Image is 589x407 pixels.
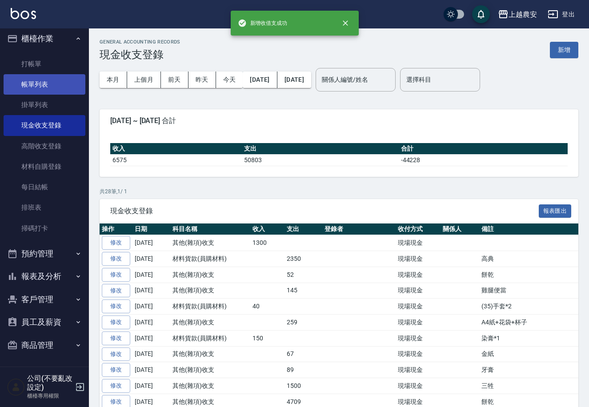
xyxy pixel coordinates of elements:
td: 現場現金 [396,251,441,267]
a: 修改 [102,379,130,393]
th: 收入 [110,143,242,155]
a: 高階收支登錄 [4,136,85,156]
td: [DATE] [132,378,170,394]
a: 修改 [102,299,130,313]
button: [DATE] [277,72,311,88]
button: 客戶管理 [4,288,85,311]
td: 材料貨款(員購材料) [170,251,250,267]
p: 共 28 筆, 1 / 1 [100,188,578,196]
button: 前天 [161,72,188,88]
button: 上個月 [127,72,161,88]
td: [DATE] [132,362,170,378]
td: 現場現金 [396,299,441,315]
td: 145 [284,283,322,299]
a: 掃碼打卡 [4,218,85,239]
button: 員工及薪資 [4,311,85,334]
span: 現金收支登錄 [110,207,539,215]
a: 現金收支登錄 [4,115,85,136]
a: 材料自購登錄 [4,156,85,177]
td: [DATE] [132,267,170,283]
td: [DATE] [132,251,170,267]
td: 現場現金 [396,235,441,251]
td: 150 [250,330,284,346]
td: 現場現金 [396,362,441,378]
td: 2350 [284,251,322,267]
span: 新增收借支成功 [238,19,288,28]
td: 其他(雜項)收支 [170,346,250,362]
a: 修改 [102,347,130,361]
button: close [336,13,355,33]
th: 收入 [250,223,284,235]
button: 櫃檯作業 [4,27,85,50]
p: 櫃檯專用權限 [27,392,72,400]
th: 支出 [284,223,322,235]
th: 合計 [399,143,568,155]
td: 其他(雜項)收支 [170,235,250,251]
td: [DATE] [132,235,170,251]
td: 材料貨款(員購材料) [170,330,250,346]
td: 其他(雜項)收支 [170,378,250,394]
a: 打帳單 [4,54,85,74]
span: [DATE] ~ [DATE] 合計 [110,116,568,125]
button: 登出 [544,6,578,23]
a: 每日結帳 [4,177,85,197]
button: 商品管理 [4,334,85,357]
td: 52 [284,267,322,283]
td: [DATE] [132,283,170,299]
h5: 公司(不要亂改設定) [27,374,72,392]
a: 帳單列表 [4,74,85,95]
th: 支出 [242,143,398,155]
td: [DATE] [132,330,170,346]
td: 89 [284,362,322,378]
a: 修改 [102,252,130,266]
img: Person [7,378,25,396]
button: 上越農安 [494,5,541,24]
h2: GENERAL ACCOUNTING RECORDS [100,39,180,45]
td: 現場現金 [396,315,441,331]
td: 1300 [250,235,284,251]
td: 現場現金 [396,330,441,346]
td: 其他(雜項)收支 [170,315,250,331]
a: 修改 [102,363,130,377]
button: [DATE] [243,72,277,88]
a: 掛單列表 [4,95,85,115]
a: 修改 [102,268,130,282]
th: 收付方式 [396,223,441,235]
th: 日期 [132,223,170,235]
td: [DATE] [132,315,170,331]
th: 科目名稱 [170,223,250,235]
td: 其他(雜項)收支 [170,267,250,283]
h3: 現金收支登錄 [100,48,180,61]
img: Logo [11,8,36,19]
a: 修改 [102,284,130,298]
td: -44228 [399,154,568,166]
a: 新增 [550,45,578,54]
td: 現場現金 [396,378,441,394]
th: 登錄者 [322,223,396,235]
button: 報表及分析 [4,265,85,288]
a: 排班表 [4,197,85,218]
td: 40 [250,299,284,315]
a: 修改 [102,331,130,345]
div: 上越農安 [509,9,537,20]
td: 6575 [110,154,242,166]
td: 1500 [284,378,322,394]
th: 關係人 [441,223,479,235]
td: 材料貨款(員購材料) [170,299,250,315]
button: 新增 [550,42,578,58]
td: 現場現金 [396,267,441,283]
td: 259 [284,315,322,331]
th: 操作 [100,223,132,235]
td: 現場現金 [396,283,441,299]
a: 報表匯出 [539,206,572,215]
td: 其他(雜項)收支 [170,283,250,299]
button: 預約管理 [4,242,85,265]
td: 67 [284,346,322,362]
button: 本月 [100,72,127,88]
a: 修改 [102,236,130,250]
td: 現場現金 [396,346,441,362]
button: save [472,5,490,23]
button: 昨天 [188,72,216,88]
button: 今天 [216,72,243,88]
a: 修改 [102,315,130,329]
